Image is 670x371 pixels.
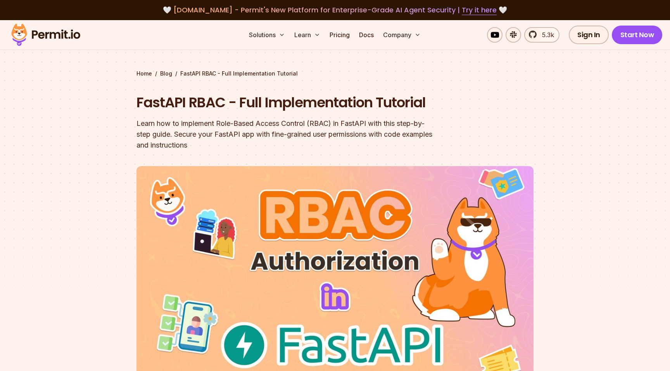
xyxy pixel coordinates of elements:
span: 5.3k [537,30,554,40]
a: Home [136,70,152,77]
h1: FastAPI RBAC - Full Implementation Tutorial [136,93,434,112]
div: / / [136,70,534,77]
a: Start Now [612,26,663,44]
button: Company [380,27,424,43]
a: 5.3k [524,27,559,43]
div: 🤍 🤍 [19,5,651,15]
img: Permit logo [8,22,84,48]
button: Learn [291,27,323,43]
a: Blog [160,70,172,77]
div: Learn how to implement Role-Based Access Control (RBAC) in FastAPI with this step-by-step guide. ... [136,118,434,151]
a: Sign In [569,26,609,44]
a: Try it here [462,5,497,15]
span: [DOMAIN_NAME] - Permit's New Platform for Enterprise-Grade AI Agent Security | [173,5,497,15]
a: Docs [356,27,377,43]
button: Solutions [246,27,288,43]
a: Pricing [326,27,353,43]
